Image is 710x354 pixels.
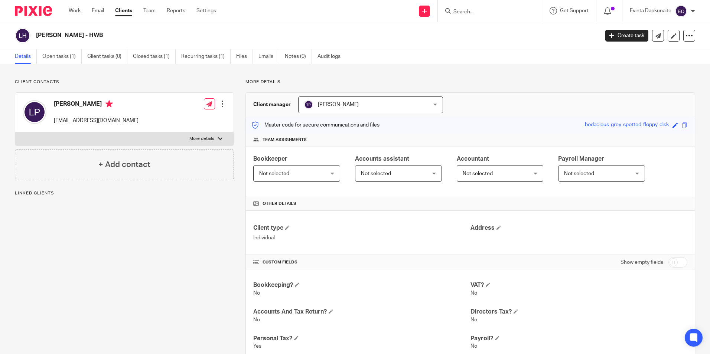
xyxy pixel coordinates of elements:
h4: Directors Tax? [470,308,687,316]
h3: Client manager [253,101,291,108]
p: [EMAIL_ADDRESS][DOMAIN_NAME] [54,117,139,124]
img: Pixie [15,6,52,16]
i: Primary [105,100,113,108]
img: svg%3E [15,28,30,43]
a: Recurring tasks (1) [181,49,231,64]
span: Yes [253,344,261,349]
span: Not selected [463,171,493,176]
h4: Bookkeeping? [253,281,470,289]
a: Audit logs [317,49,346,64]
p: Linked clients [15,190,234,196]
a: Emails [258,49,279,64]
a: Closed tasks (1) [133,49,176,64]
span: Other details [263,201,296,207]
a: Settings [196,7,216,14]
span: No [470,317,477,322]
a: Reports [167,7,185,14]
h4: Client type [253,224,470,232]
span: Not selected [564,171,594,176]
p: More details [245,79,695,85]
h4: Accounts And Tax Return? [253,308,470,316]
h4: [PERSON_NAME] [54,100,139,109]
a: Client tasks (0) [87,49,127,64]
p: Individual [253,234,470,242]
a: Notes (0) [285,49,312,64]
span: No [253,317,260,322]
img: svg%3E [23,100,46,124]
h4: CUSTOM FIELDS [253,259,470,265]
span: No [470,291,477,296]
label: Show empty fields [621,259,663,266]
a: Create task [605,30,648,42]
span: Not selected [259,171,289,176]
a: Clients [115,7,132,14]
span: No [470,344,477,349]
span: Get Support [560,8,589,13]
a: Files [236,49,253,64]
img: svg%3E [304,100,313,109]
h4: Payroll? [470,335,687,342]
span: [PERSON_NAME] [318,102,359,107]
p: Master code for secure communications and files [251,121,380,129]
input: Search [453,9,520,16]
p: Client contacts [15,79,234,85]
span: No [253,291,260,296]
h4: + Add contact [98,159,150,170]
p: Evinta Dapkunaite [630,7,671,14]
a: Details [15,49,37,64]
span: Bookkeeper [253,156,287,162]
span: Team assignments [263,137,307,143]
a: Team [143,7,156,14]
a: Work [69,7,81,14]
h4: VAT? [470,281,687,289]
a: Email [92,7,104,14]
h2: [PERSON_NAME] - HWB [36,32,482,39]
p: More details [189,136,214,142]
span: Accounts assistant [355,156,409,162]
h4: Personal Tax? [253,335,470,342]
span: Payroll Manager [558,156,604,162]
span: Accountant [457,156,489,162]
span: Not selected [361,171,391,176]
img: svg%3E [675,5,687,17]
h4: Address [470,224,687,232]
a: Open tasks (1) [42,49,82,64]
div: bodacious-grey-spotted-floppy-disk [585,121,669,130]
